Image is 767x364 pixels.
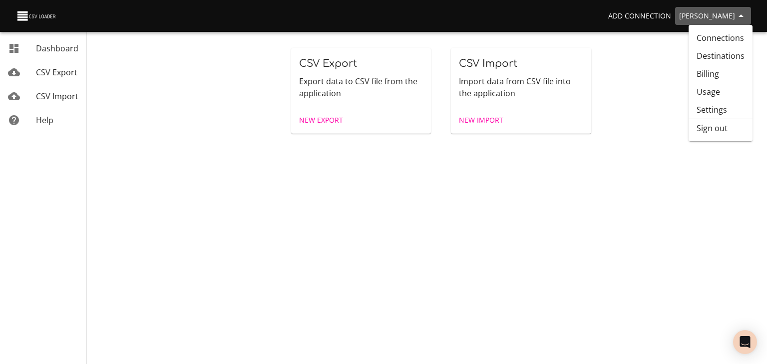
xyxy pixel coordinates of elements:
[604,7,675,25] a: Add Connection
[299,58,357,69] span: CSV Export
[608,10,671,22] span: Add Connection
[299,75,423,99] p: Export data to CSV file from the application
[459,114,503,127] span: New Import
[36,67,77,78] span: CSV Export
[459,75,583,99] p: Import data from CSV file into the application
[36,91,78,102] span: CSV Import
[455,111,507,130] a: New Import
[36,115,53,126] span: Help
[295,111,347,130] a: New Export
[689,119,753,137] li: Sign out
[459,58,517,69] span: CSV Import
[679,10,747,22] span: [PERSON_NAME]
[16,9,58,23] img: CSV Loader
[689,65,753,83] a: Billing
[689,101,753,119] a: Settings
[675,7,751,25] button: [PERSON_NAME]
[733,330,757,354] div: Open Intercom Messenger
[689,83,753,101] a: Usage
[36,43,78,54] span: Dashboard
[299,114,343,127] span: New Export
[689,29,753,47] a: Connections
[689,47,753,65] a: Destinations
